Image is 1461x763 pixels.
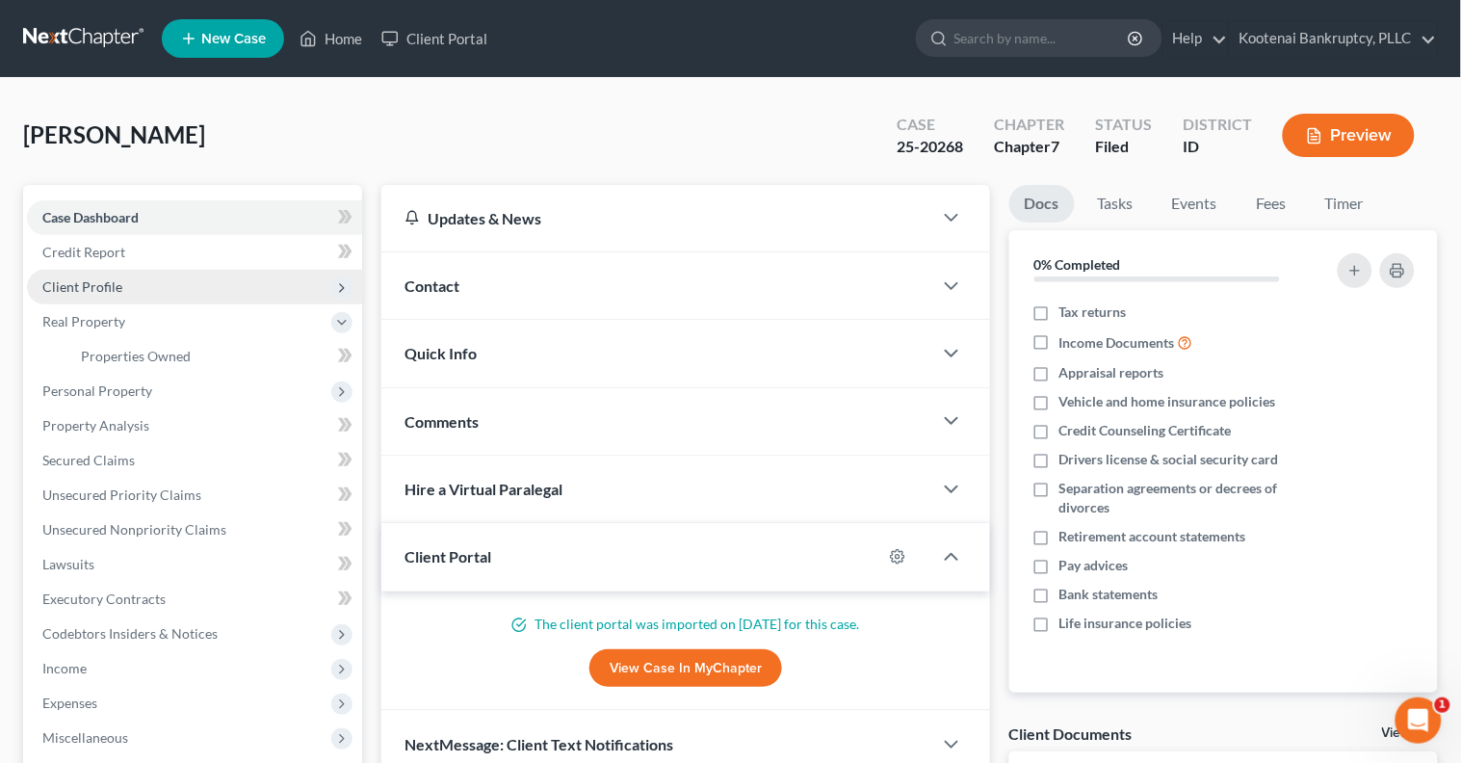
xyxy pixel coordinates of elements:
span: Life insurance policies [1059,614,1192,633]
span: Retirement account statements [1059,527,1246,546]
span: Pay advices [1059,556,1129,575]
div: Chapter [994,114,1064,136]
span: Separation agreements or decrees of divorces [1059,479,1315,517]
strong: 0% Completed [1034,256,1121,273]
span: Secured Claims [42,452,135,468]
span: Expenses [42,695,97,711]
div: 25-20268 [897,136,963,158]
a: Properties Owned [65,339,362,374]
span: Unsecured Priority Claims [42,487,201,503]
span: [PERSON_NAME] [23,120,205,148]
span: Credit Counseling Certificate [1059,421,1232,440]
a: Events [1157,185,1233,223]
span: Client Portal [404,547,491,566]
button: Preview [1283,114,1415,157]
a: Client Portal [372,21,497,56]
span: Real Property [42,313,125,329]
span: Appraisal reports [1059,363,1164,382]
a: View Case in MyChapter [589,649,782,688]
span: Income [42,660,87,676]
span: Lawsuits [42,556,94,572]
span: Codebtors Insiders & Notices [42,625,218,642]
a: Docs [1009,185,1075,223]
a: Property Analysis [27,408,362,443]
a: Unsecured Nonpriority Claims [27,513,362,547]
a: Fees [1240,185,1302,223]
a: Unsecured Priority Claims [27,478,362,513]
span: Executory Contracts [42,591,166,607]
span: Contact [404,276,459,295]
iframe: Intercom live chat [1396,697,1442,744]
div: Client Documents [1009,724,1133,744]
a: Credit Report [27,235,362,270]
span: Quick Info [404,344,477,362]
a: Help [1163,21,1228,56]
a: Secured Claims [27,443,362,478]
span: Properties Owned [81,348,191,364]
span: Drivers license & social security card [1059,450,1279,469]
span: New Case [201,32,266,46]
span: Client Profile [42,278,122,295]
a: Lawsuits [27,547,362,582]
input: Search by name... [954,20,1131,56]
a: Case Dashboard [27,200,362,235]
a: View All [1382,726,1430,740]
div: Filed [1095,136,1152,158]
div: Case [897,114,963,136]
span: Case Dashboard [42,209,139,225]
span: Credit Report [42,244,125,260]
span: Bank statements [1059,585,1159,604]
span: Hire a Virtual Paralegal [404,480,562,498]
p: The client portal was imported on [DATE] for this case. [404,615,966,634]
a: Executory Contracts [27,582,362,617]
span: Comments [404,412,479,431]
div: Status [1095,114,1152,136]
div: Chapter [994,136,1064,158]
span: Income Documents [1059,333,1175,353]
span: Miscellaneous [42,729,128,746]
a: Kootenai Bankruptcy, PLLC [1230,21,1437,56]
span: Unsecured Nonpriority Claims [42,521,226,538]
span: 1 [1435,697,1450,713]
a: Home [290,21,372,56]
span: Vehicle and home insurance policies [1059,392,1276,411]
span: Personal Property [42,382,152,399]
div: ID [1183,136,1252,158]
div: District [1183,114,1252,136]
a: Timer [1310,185,1379,223]
span: NextMessage: Client Text Notifications [404,735,673,753]
span: 7 [1051,137,1059,155]
div: Updates & News [404,208,908,228]
a: Tasks [1083,185,1149,223]
span: Property Analysis [42,417,149,434]
span: Tax returns [1059,303,1127,322]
